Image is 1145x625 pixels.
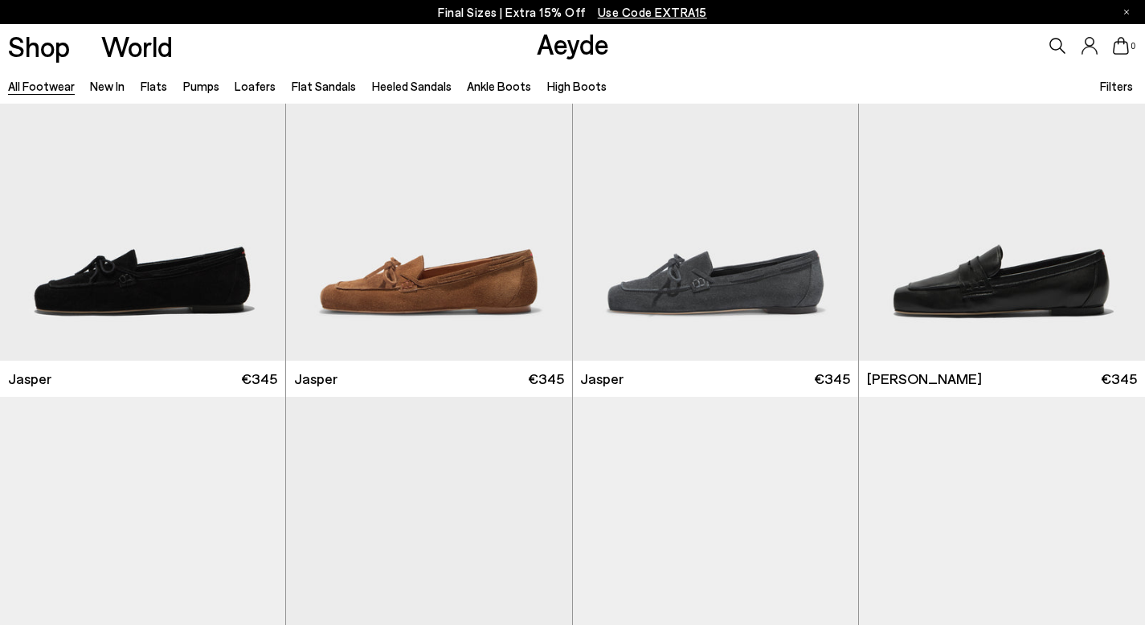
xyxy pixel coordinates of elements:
[573,361,858,397] a: Jasper €345
[292,79,356,93] a: Flat Sandals
[1101,369,1137,389] span: €345
[547,79,607,93] a: High Boots
[1113,37,1129,55] a: 0
[1100,79,1133,93] span: Filters
[141,79,167,93] a: Flats
[294,369,337,389] span: Jasper
[537,27,609,60] a: Aeyde
[8,369,51,389] span: Jasper
[241,369,277,389] span: €345
[580,369,624,389] span: Jasper
[1129,42,1137,51] span: 0
[528,369,564,389] span: €345
[598,5,707,19] span: Navigate to /collections/ss25-final-sizes
[8,79,75,93] a: All Footwear
[8,32,70,60] a: Shop
[372,79,452,93] a: Heeled Sandals
[286,361,571,397] a: Jasper €345
[183,79,219,93] a: Pumps
[467,79,531,93] a: Ankle Boots
[859,2,1145,361] img: Lana Moccasin Loafers
[573,2,858,361] img: Jasper Moccasin Loafers
[438,2,707,22] p: Final Sizes | Extra 15% Off
[814,369,850,389] span: €345
[101,32,173,60] a: World
[867,369,982,389] span: [PERSON_NAME]
[90,79,125,93] a: New In
[286,2,571,361] img: Jasper Moccasin Loafers
[235,79,276,93] a: Loafers
[859,361,1145,397] a: [PERSON_NAME] €345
